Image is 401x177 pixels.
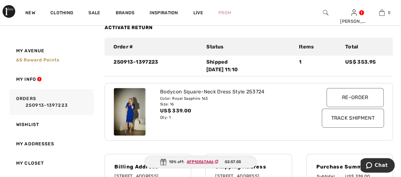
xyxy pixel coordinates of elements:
[295,58,341,73] div: 1
[187,160,214,164] ins: AFP10E67A46
[25,10,35,17] a: New
[114,88,146,136] img: joseph-ribkoff-dresses-jumpsuits-royal-sapphire-163_253724b_5_c3c0_search.jpg
[160,96,314,101] div: Color: Royal Sapphire 163
[295,43,341,51] div: Items
[206,58,291,73] div: Shipped [DATE] 11:10
[8,89,94,115] a: Orders
[8,134,94,154] a: My Addresses
[160,101,314,107] div: Size: 16
[388,10,390,16] span: 0
[3,5,15,18] img: 1ère Avenue
[110,43,202,51] div: Order #
[341,58,388,73] div: US$ 353.95
[160,107,314,115] div: US$ 339.00
[8,70,94,89] a: My Info
[160,159,166,165] img: Gift.svg
[341,43,388,51] div: Total
[368,9,396,16] a: 0
[8,154,94,173] a: My Closet
[110,58,202,73] div: 250913-1397223
[351,9,357,16] a: Sign In
[16,102,92,109] a: 250913-1397223
[316,164,383,170] h4: Purchase Summary
[218,9,231,16] a: Prom
[225,159,241,165] span: 02:57:55
[160,88,314,96] div: Bodycon Square-Neck Dress Style 253724
[379,9,385,16] img: My Bag
[16,47,44,54] span: My Avenue
[88,10,100,17] a: Sale
[145,156,257,168] div: 10% off:
[150,10,178,17] span: Inspiration
[327,88,384,107] input: Re-order
[160,115,314,120] div: Qty: 1
[322,109,384,128] input: Track Shipment
[116,10,135,17] a: Brands
[323,9,328,16] img: search the website
[50,10,73,17] a: Clothing
[202,43,295,51] div: Status
[105,25,153,30] a: Activate Return
[351,9,357,16] img: My Info
[16,57,59,63] span: 65 Reward points
[340,18,368,25] div: [PERSON_NAME]
[8,115,94,134] a: Wishlist
[193,9,203,16] a: Live
[360,158,395,174] iframe: Opens a widget where you can chat to one of our agents
[114,164,181,170] h4: Billing Address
